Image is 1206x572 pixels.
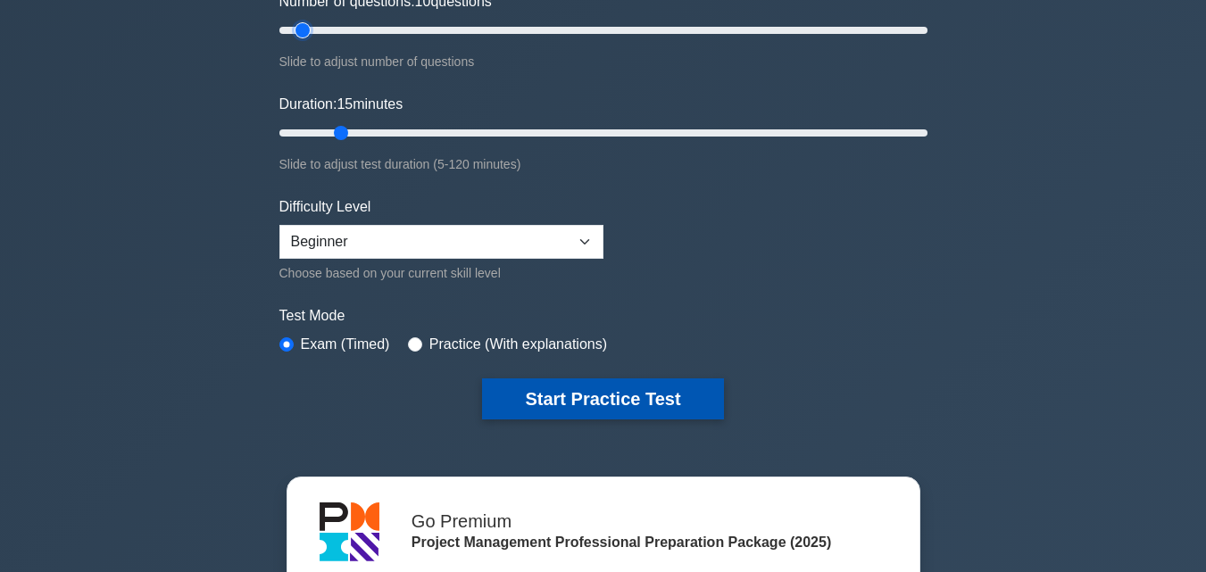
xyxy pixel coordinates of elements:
[301,334,390,355] label: Exam (Timed)
[279,94,403,115] label: Duration: minutes
[279,196,371,218] label: Difficulty Level
[279,305,927,327] label: Test Mode
[279,153,927,175] div: Slide to adjust test duration (5-120 minutes)
[482,378,723,419] button: Start Practice Test
[429,334,607,355] label: Practice (With explanations)
[279,262,603,284] div: Choose based on your current skill level
[279,51,927,72] div: Slide to adjust number of questions
[337,96,353,112] span: 15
